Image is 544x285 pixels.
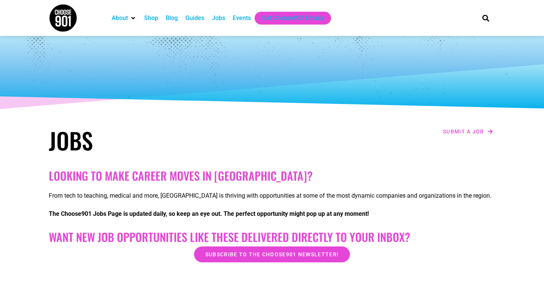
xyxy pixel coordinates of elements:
span: Subscribe to the Choose901 newsletter! [205,252,339,257]
div: About [108,12,140,25]
a: Shop [144,14,158,23]
a: Guides [185,14,204,23]
strong: The Choose901 Jobs Page is updated daily, so keep an eye out. The perfect opportunity might pop u... [49,210,369,217]
h1: Jobs [49,127,268,154]
div: Search [480,12,492,24]
nav: Main nav [108,12,469,25]
a: Jobs [212,14,225,23]
a: Subscribe to the Choose901 newsletter! [194,246,350,262]
a: About [112,14,128,23]
p: From tech to teaching, medical and more, [GEOGRAPHIC_DATA] is thriving with opportunities at some... [49,191,495,200]
span: Submit a job [443,129,484,134]
h2: Looking to make career moves in [GEOGRAPHIC_DATA]? [49,169,495,183]
h2: Want New Job Opportunities like these Delivered Directly to your Inbox? [49,230,495,244]
a: Blog [166,14,178,23]
a: Get Choose901 Emails [262,14,323,23]
a: Events [233,14,251,23]
a: Submit a job [441,127,495,136]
